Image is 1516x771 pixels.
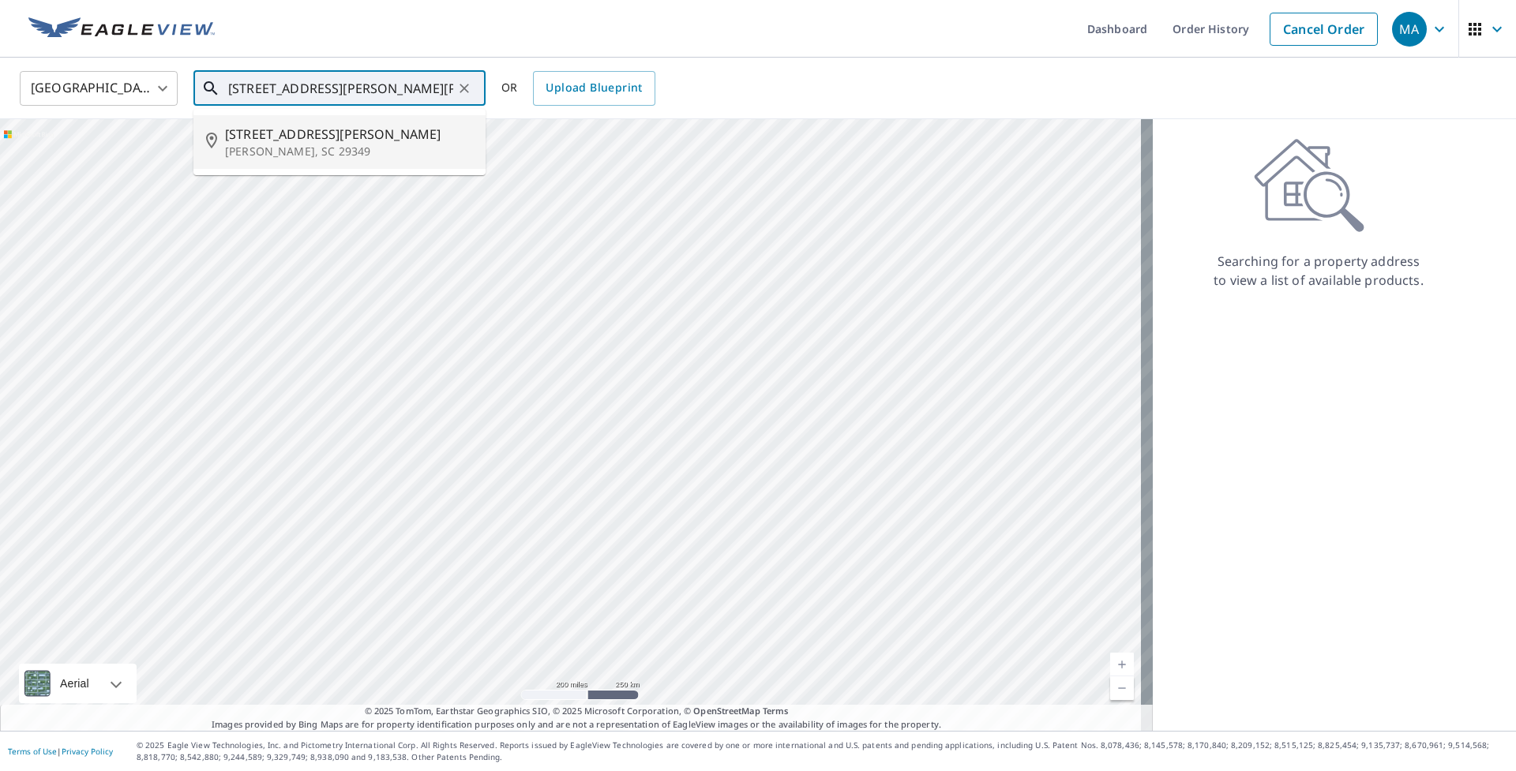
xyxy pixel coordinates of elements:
a: Cancel Order [1270,13,1378,46]
a: Terms of Use [8,746,57,757]
div: Aerial [19,664,137,703]
img: EV Logo [28,17,215,41]
input: Search by address or latitude-longitude [228,66,453,110]
button: Clear [453,77,475,99]
span: [STREET_ADDRESS][PERSON_NAME] [225,125,473,144]
a: Current Level 5, Zoom In [1110,653,1134,676]
div: MA [1392,12,1427,47]
div: [GEOGRAPHIC_DATA] [20,66,178,110]
a: OpenStreetMap [693,705,760,717]
p: | [8,747,113,756]
div: Aerial [55,664,94,703]
div: OR [501,71,655,106]
p: Searching for a property address to view a list of available products. [1213,252,1424,290]
a: Current Level 5, Zoom Out [1110,676,1134,700]
a: Terms [763,705,789,717]
p: [PERSON_NAME], SC 29349 [225,144,473,159]
p: © 2025 Eagle View Technologies, Inc. and Pictometry International Corp. All Rights Reserved. Repo... [137,739,1508,763]
span: Upload Blueprint [546,78,642,98]
a: Privacy Policy [62,746,113,757]
span: © 2025 TomTom, Earthstar Geographics SIO, © 2025 Microsoft Corporation, © [365,705,789,718]
a: Upload Blueprint [533,71,655,106]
